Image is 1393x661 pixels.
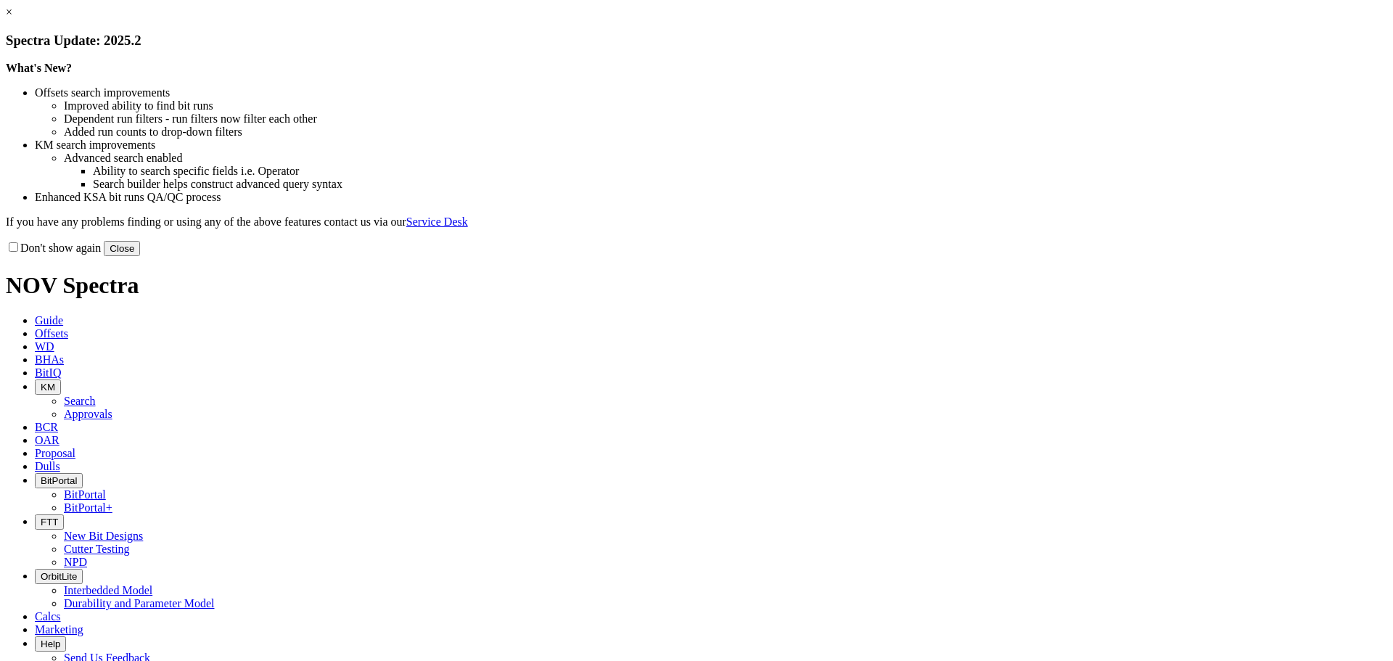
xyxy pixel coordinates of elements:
a: Durability and Parameter Model [64,597,215,609]
span: Help [41,639,60,649]
span: Proposal [35,447,75,459]
span: KM [41,382,55,393]
h3: Spectra Update: 2025.2 [6,33,1387,49]
a: Search [64,395,96,407]
span: OrbitLite [41,571,77,582]
a: New Bit Designs [64,530,143,542]
strong: What's New? [6,62,72,74]
li: Improved ability to find bit runs [64,99,1387,112]
a: Interbedded Model [64,584,152,596]
a: NPD [64,556,87,568]
span: BitIQ [35,366,61,379]
span: Calcs [35,610,61,623]
span: FTT [41,517,58,527]
h1: NOV Spectra [6,272,1387,299]
span: OAR [35,434,59,446]
span: WD [35,340,54,353]
a: × [6,6,12,18]
label: Don't show again [6,242,101,254]
a: BitPortal+ [64,501,112,514]
li: Added run counts to drop-down filters [64,126,1387,139]
li: Enhanced KSA bit runs QA/QC process [35,191,1387,204]
a: Approvals [64,408,112,420]
span: Marketing [35,623,83,636]
a: BitPortal [64,488,106,501]
input: Don't show again [9,242,18,252]
span: BitPortal [41,475,77,486]
li: Advanced search enabled [64,152,1387,165]
li: KM search improvements [35,139,1387,152]
li: Dependent run filters - run filters now filter each other [64,112,1387,126]
li: Offsets search improvements [35,86,1387,99]
span: BHAs [35,353,64,366]
li: Search builder helps construct advanced query syntax [93,178,1387,191]
span: Offsets [35,327,68,340]
p: If you have any problems finding or using any of the above features contact us via our [6,215,1387,229]
li: Ability to search specific fields i.e. Operator [93,165,1387,178]
button: Close [104,241,140,256]
span: BCR [35,421,58,433]
a: Service Desk [406,215,468,228]
span: Guide [35,314,63,327]
span: Dulls [35,460,60,472]
a: Cutter Testing [64,543,130,555]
